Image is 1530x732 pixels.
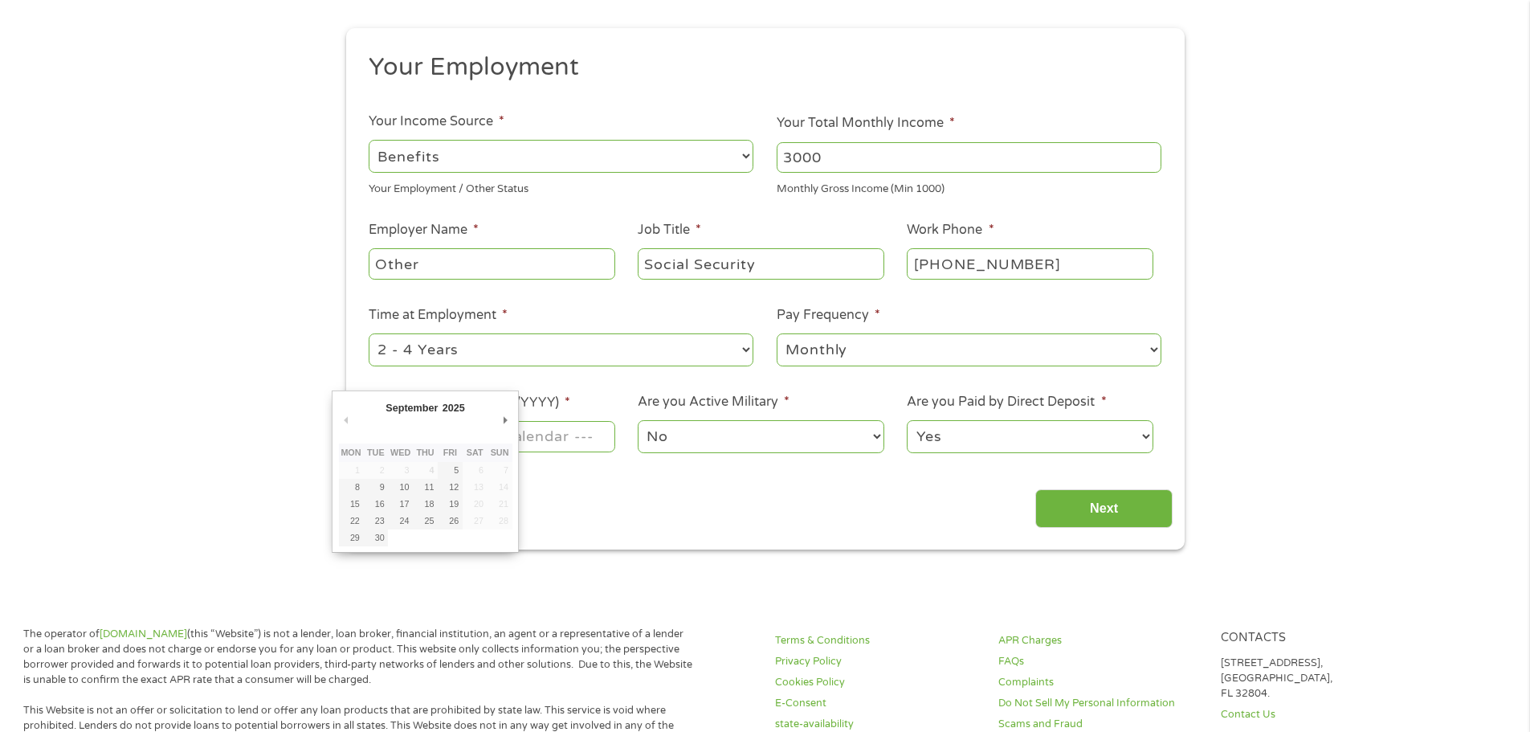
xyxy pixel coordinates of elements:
a: FAQs [998,654,1202,669]
label: Work Phone [907,222,993,239]
button: 29 [339,530,364,546]
h4: Contacts [1221,631,1425,646]
button: 15 [339,496,364,513]
button: 18 [413,496,438,513]
div: Your Employment / Other Status [369,176,753,198]
label: Employer Name [369,222,479,239]
button: Previous Month [339,409,353,431]
button: 23 [363,513,388,530]
label: Job Title [638,222,701,239]
label: Are you Active Military [638,394,789,411]
label: Your Total Monthly Income [777,115,955,132]
input: (231) 754-4010 [907,248,1153,279]
a: E-Consent [775,696,979,711]
button: 17 [388,496,413,513]
button: 19 [438,496,463,513]
abbr: Sunday [491,448,509,457]
button: 5 [438,462,463,479]
a: Cookies Policy [775,675,979,690]
a: state-availability [775,717,979,732]
label: Pay Frequency [777,307,880,324]
label: Are you Paid by Direct Deposit [907,394,1106,411]
label: Time at Employment [369,307,508,324]
button: 12 [438,479,463,496]
a: Complaints [998,675,1202,690]
button: 16 [363,496,388,513]
div: September [384,397,440,419]
p: [STREET_ADDRESS], [GEOGRAPHIC_DATA], FL 32804. [1221,656,1425,701]
input: Next [1035,489,1173,529]
input: 1800 [777,142,1161,173]
input: Cashier [638,248,883,279]
div: 2025 [440,397,467,419]
abbr: Friday [443,448,457,457]
div: Monthly Gross Income (Min 1000) [777,176,1161,198]
abbr: Thursday [416,448,434,457]
button: 30 [363,530,388,546]
a: [DOMAIN_NAME] [100,628,187,640]
button: 24 [388,513,413,530]
a: Contact Us [1221,707,1425,722]
p: The operator of (this “Website”) is not a lender, loan broker, financial institution, an agent or... [23,627,693,688]
button: 9 [363,479,388,496]
label: Your Income Source [369,113,504,130]
button: 10 [388,479,413,496]
button: 26 [438,513,463,530]
abbr: Monday [341,448,361,457]
a: Do Not Sell My Personal Information [998,696,1202,711]
input: Walmart [369,248,614,279]
abbr: Wednesday [390,448,410,457]
a: Scams and Fraud [998,717,1202,732]
a: APR Charges [998,633,1202,648]
button: 8 [339,479,364,496]
button: Next Month [498,409,512,431]
a: Terms & Conditions [775,633,979,648]
button: 22 [339,513,364,530]
h2: Your Employment [369,51,1149,84]
a: Privacy Policy [775,654,979,669]
abbr: Saturday [467,448,483,457]
button: 25 [413,513,438,530]
button: 11 [413,479,438,496]
abbr: Tuesday [367,448,385,457]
